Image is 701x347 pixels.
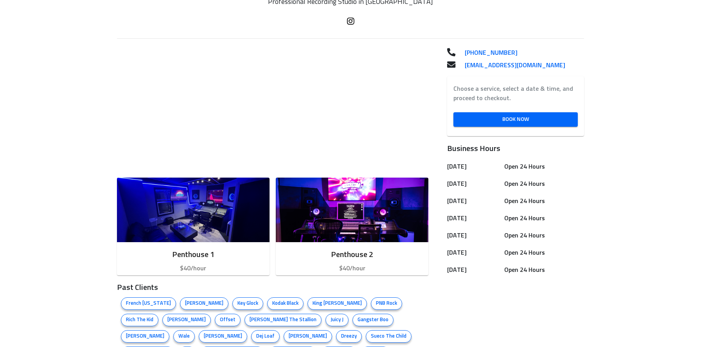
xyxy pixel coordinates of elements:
[460,115,572,124] span: Book Now
[117,282,428,293] h3: Past Clients
[447,196,501,207] h6: [DATE]
[199,333,247,340] span: [PERSON_NAME]
[308,300,367,307] span: King [PERSON_NAME]
[504,213,581,224] h6: Open 24 Hours
[117,178,270,275] button: Penthouse 1$40/hour
[447,247,501,258] h6: [DATE]
[504,247,581,258] h6: Open 24 Hours
[117,178,270,242] img: Room image
[180,300,228,307] span: [PERSON_NAME]
[121,300,176,307] span: French [US_STATE]
[336,333,361,340] span: Dreezy
[121,316,158,324] span: Rich The Kid
[447,213,501,224] h6: [DATE]
[504,264,581,275] h6: Open 24 Hours
[163,316,210,324] span: [PERSON_NAME]
[282,264,422,273] p: $40/hour
[326,316,348,324] span: Juicy J
[504,230,581,241] h6: Open 24 Hours
[123,248,263,261] h6: Penthouse 1
[447,230,501,241] h6: [DATE]
[215,316,240,324] span: Offset
[252,333,279,340] span: Dej Loaf
[174,333,194,340] span: Wale
[447,161,501,172] h6: [DATE]
[504,161,581,172] h6: Open 24 Hours
[276,178,428,275] button: Penthouse 2$40/hour
[504,178,581,189] h6: Open 24 Hours
[233,300,263,307] span: Key Glock
[284,333,332,340] span: [PERSON_NAME]
[447,264,501,275] h6: [DATE]
[121,333,169,340] span: [PERSON_NAME]
[282,248,422,261] h6: Penthouse 2
[447,142,584,155] h6: Business Hours
[458,48,584,58] a: [PHONE_NUMBER]
[366,333,411,340] span: Sueco The Child
[458,61,584,70] a: [EMAIL_ADDRESS][DOMAIN_NAME]
[453,84,578,103] label: Choose a service, select a date & time, and proceed to checkout.
[268,300,303,307] span: Kodak Black
[371,300,402,307] span: PNB Rock
[123,264,263,273] p: $40/hour
[447,178,501,189] h6: [DATE]
[453,112,578,127] a: Book Now
[504,196,581,207] h6: Open 24 Hours
[276,178,428,242] img: Room image
[353,316,393,324] span: Gangster Boo
[245,316,321,324] span: [PERSON_NAME] The Stallion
